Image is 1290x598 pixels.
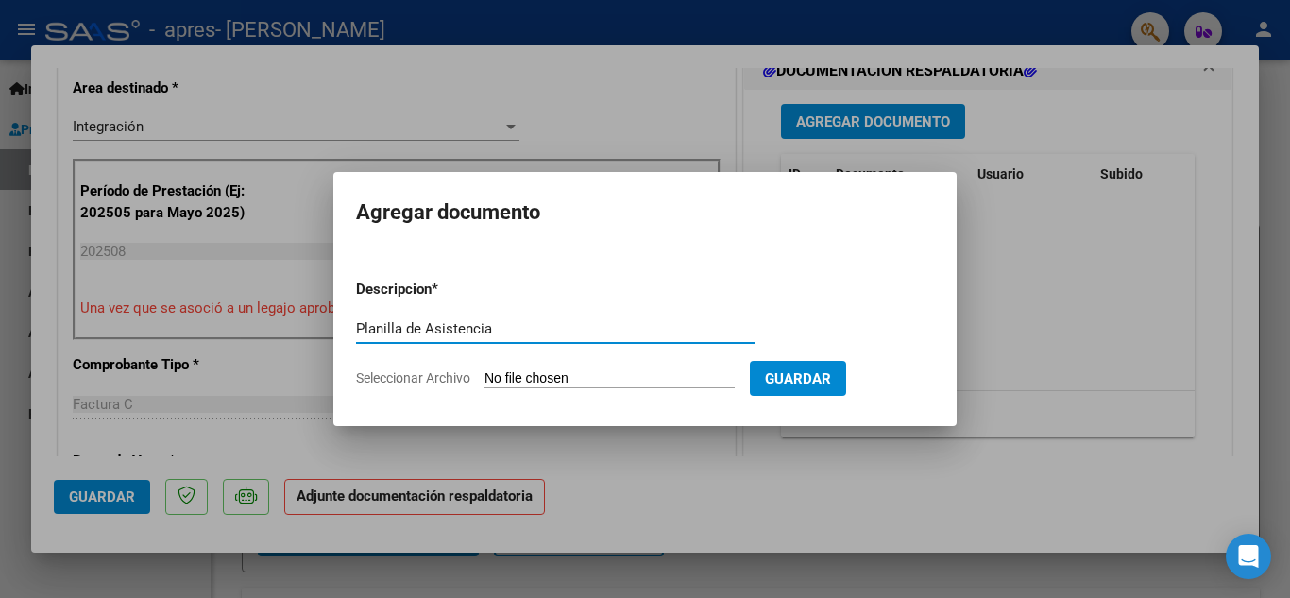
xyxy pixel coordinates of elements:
span: Seleccionar Archivo [356,370,470,385]
div: Open Intercom Messenger [1226,534,1271,579]
p: Descripcion [356,279,530,300]
h2: Agregar documento [356,195,934,231]
span: Guardar [765,370,831,387]
button: Guardar [750,361,846,396]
